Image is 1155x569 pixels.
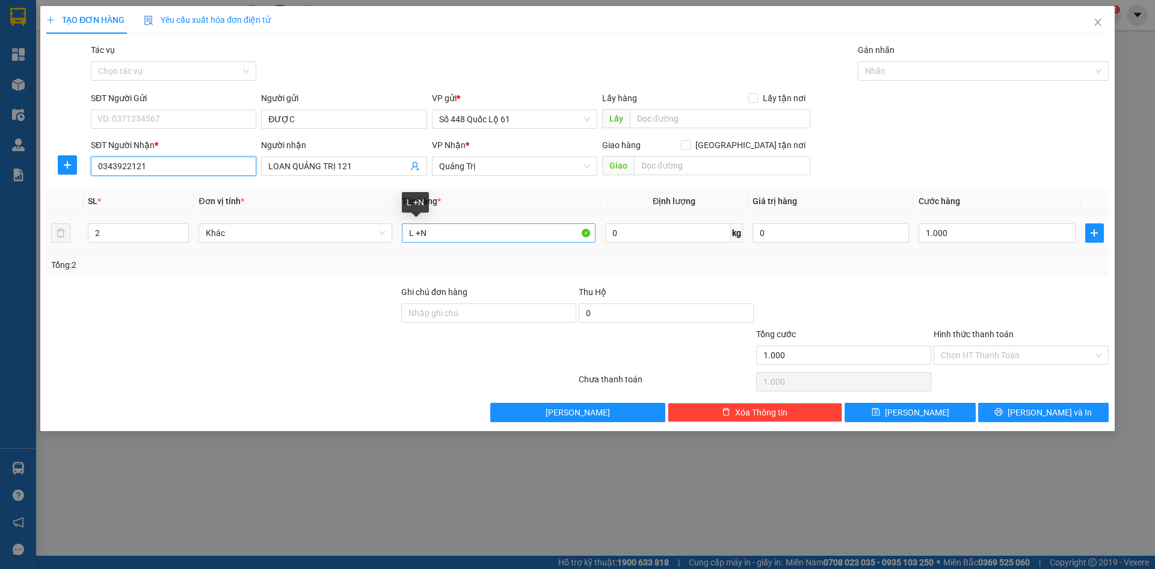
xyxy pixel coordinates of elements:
[58,155,77,175] button: plus
[579,287,606,297] span: Thu Hộ
[199,196,244,206] span: Đơn vị tính
[602,156,634,175] span: Giao
[1085,223,1104,243] button: plus
[88,196,97,206] span: SL
[1086,228,1103,238] span: plus
[402,223,596,243] input: VD: Bàn, Ghế
[758,92,810,105] span: Lấy tận nơi
[602,93,637,103] span: Lấy hàng
[577,373,755,394] div: Chưa thanh toán
[978,403,1109,422] button: printer[PERSON_NAME] và In
[261,92,427,105] div: Người gửi
[653,196,695,206] span: Định lượng
[91,45,115,55] label: Tác vụ
[402,192,429,213] div: L +N
[919,196,960,206] span: Cước hàng
[1008,406,1092,419] span: [PERSON_NAME] và In
[91,138,256,152] div: SĐT Người Nhận
[1081,6,1115,40] button: Close
[602,109,630,128] span: Lấy
[439,110,590,128] span: Số 448 Quốc Lộ 61
[602,140,641,150] span: Giao hàng
[439,157,590,175] span: Quảng Trị
[401,287,467,297] label: Ghi chú đơn hàng
[634,156,810,175] input: Dọc đường
[885,406,949,419] span: [PERSON_NAME]
[58,160,76,170] span: plus
[144,15,271,25] span: Yêu cầu xuất hóa đơn điện tử
[858,45,895,55] label: Gán nhãn
[994,408,1003,417] span: printer
[1093,17,1103,27] span: close
[46,15,125,25] span: TẠO ĐƠN HÀNG
[934,329,1014,339] label: Hình thức thanh toán
[432,92,597,105] div: VP gửi
[51,223,70,243] button: delete
[144,16,153,25] img: icon
[630,109,810,128] input: Dọc đường
[845,403,975,422] button: save[PERSON_NAME]
[51,258,446,272] div: Tổng: 2
[756,329,796,339] span: Tổng cước
[546,406,610,419] span: [PERSON_NAME]
[753,196,797,206] span: Giá trị hàng
[753,223,909,243] input: 0
[91,92,256,105] div: SĐT Người Gửi
[722,408,730,417] span: delete
[735,406,787,419] span: Xóa Thông tin
[410,161,420,171] span: user-add
[401,303,576,323] input: Ghi chú đơn hàng
[432,140,466,150] span: VP Nhận
[872,408,880,417] span: save
[490,403,665,422] button: [PERSON_NAME]
[668,403,843,422] button: deleteXóa Thông tin
[46,16,55,24] span: plus
[691,138,810,152] span: [GEOGRAPHIC_DATA] tận nơi
[261,138,427,152] div: Người nhận
[206,224,385,242] span: Khác
[731,223,743,243] span: kg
